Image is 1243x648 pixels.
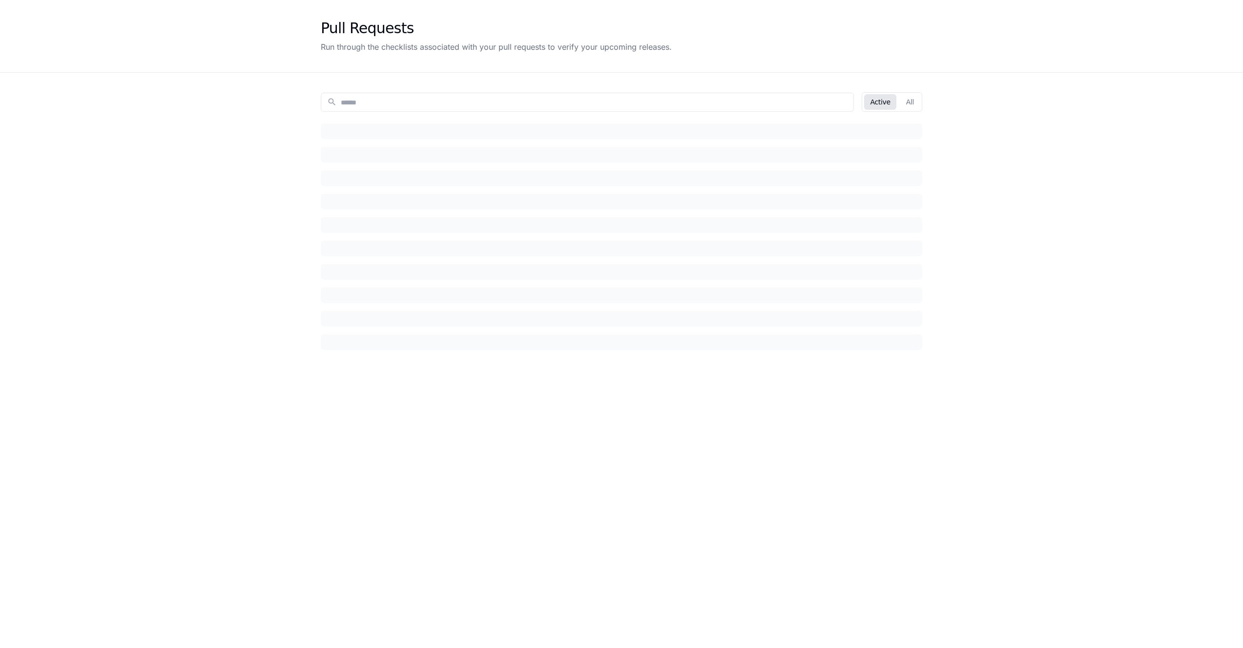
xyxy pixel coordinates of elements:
[900,94,920,110] button: All
[69,34,118,41] a: Powered byPylon
[864,94,896,110] button: Active
[321,41,672,53] div: Run through the checklists associated with your pull requests to verify your upcoming releases.
[97,34,118,41] span: Pylon
[321,20,672,37] div: Pull Requests
[327,97,337,107] mat-icon: search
